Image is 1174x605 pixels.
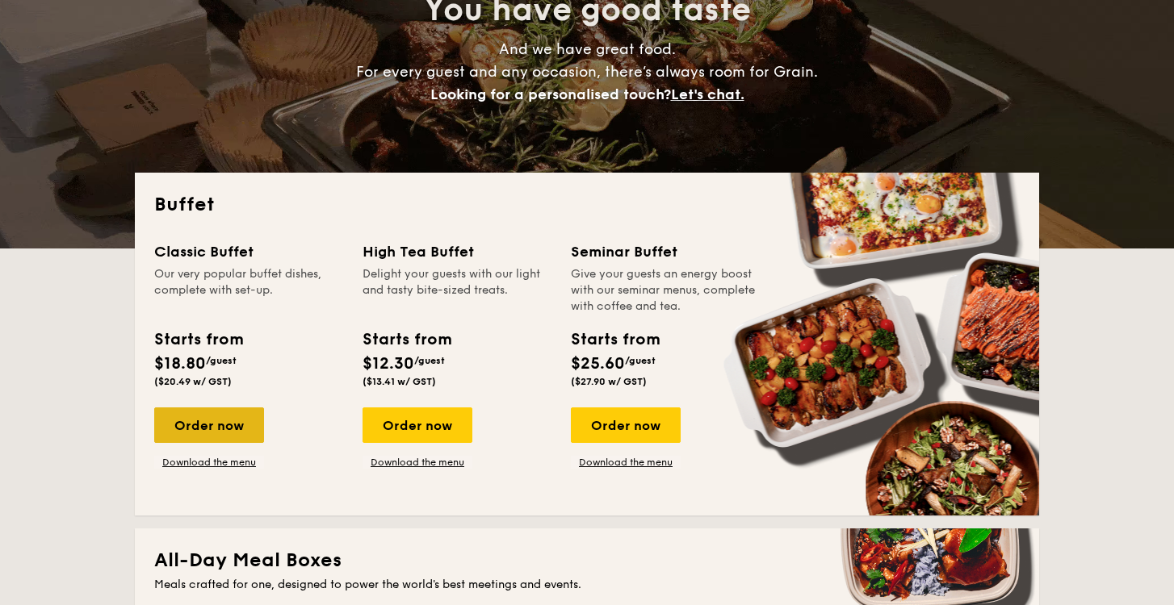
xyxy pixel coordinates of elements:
[571,266,760,315] div: Give your guests an energy boost with our seminar menus, complete with coffee and tea.
[154,376,232,387] span: ($20.49 w/ GST)
[363,240,551,263] div: High Tea Buffet
[206,355,237,366] span: /guest
[154,456,264,469] a: Download the menu
[571,240,760,263] div: Seminar Buffet
[430,86,671,103] span: Looking for a personalised touch?
[154,407,264,443] div: Order now
[154,577,1020,593] div: Meals crafted for one, designed to power the world's best meetings and events.
[154,192,1020,218] h2: Buffet
[571,354,625,373] span: $25.60
[571,407,681,443] div: Order now
[363,456,472,469] a: Download the menu
[363,266,551,315] div: Delight your guests with our light and tasty bite-sized treats.
[154,266,343,315] div: Our very popular buffet dishes, complete with set-up.
[363,328,451,352] div: Starts from
[363,354,414,373] span: $12.30
[154,354,206,373] span: $18.80
[571,328,659,352] div: Starts from
[625,355,656,366] span: /guest
[154,548,1020,574] h2: All-Day Meal Boxes
[154,240,343,263] div: Classic Buffet
[414,355,445,366] span: /guest
[363,376,436,387] span: ($13.41 w/ GST)
[571,376,647,387] span: ($27.90 w/ GST)
[356,40,818,103] span: And we have great food. For every guest and any occasion, there’s always room for Grain.
[154,328,242,352] div: Starts from
[671,86,744,103] span: Let's chat.
[571,456,681,469] a: Download the menu
[363,407,472,443] div: Order now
